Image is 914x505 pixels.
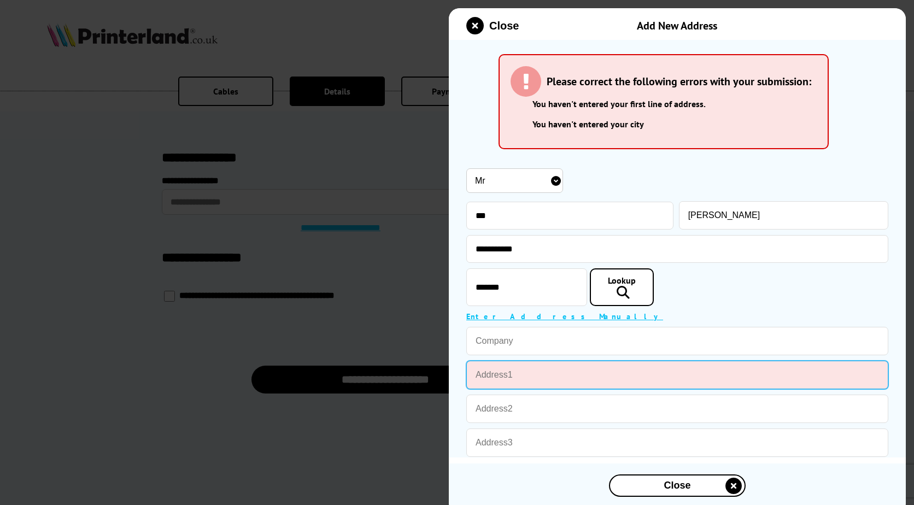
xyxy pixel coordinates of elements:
[466,361,888,389] input: Address1
[547,74,811,91] h3: Please correct the following errors with your submission:
[466,428,888,457] input: Address3
[466,17,519,34] button: close modal
[466,327,888,355] input: Company
[466,312,663,321] a: Enter Address Manually
[550,19,804,33] div: Add New Address
[489,20,519,32] span: Close
[466,395,888,423] input: Address2
[590,268,654,306] a: Lookup
[532,97,839,111] li: You haven't entered your first line of address.
[637,480,717,491] span: Close
[609,474,746,497] button: close modal
[532,117,839,132] li: You haven't entered your city
[608,275,636,286] span: Lookup
[679,201,888,230] input: Last Name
